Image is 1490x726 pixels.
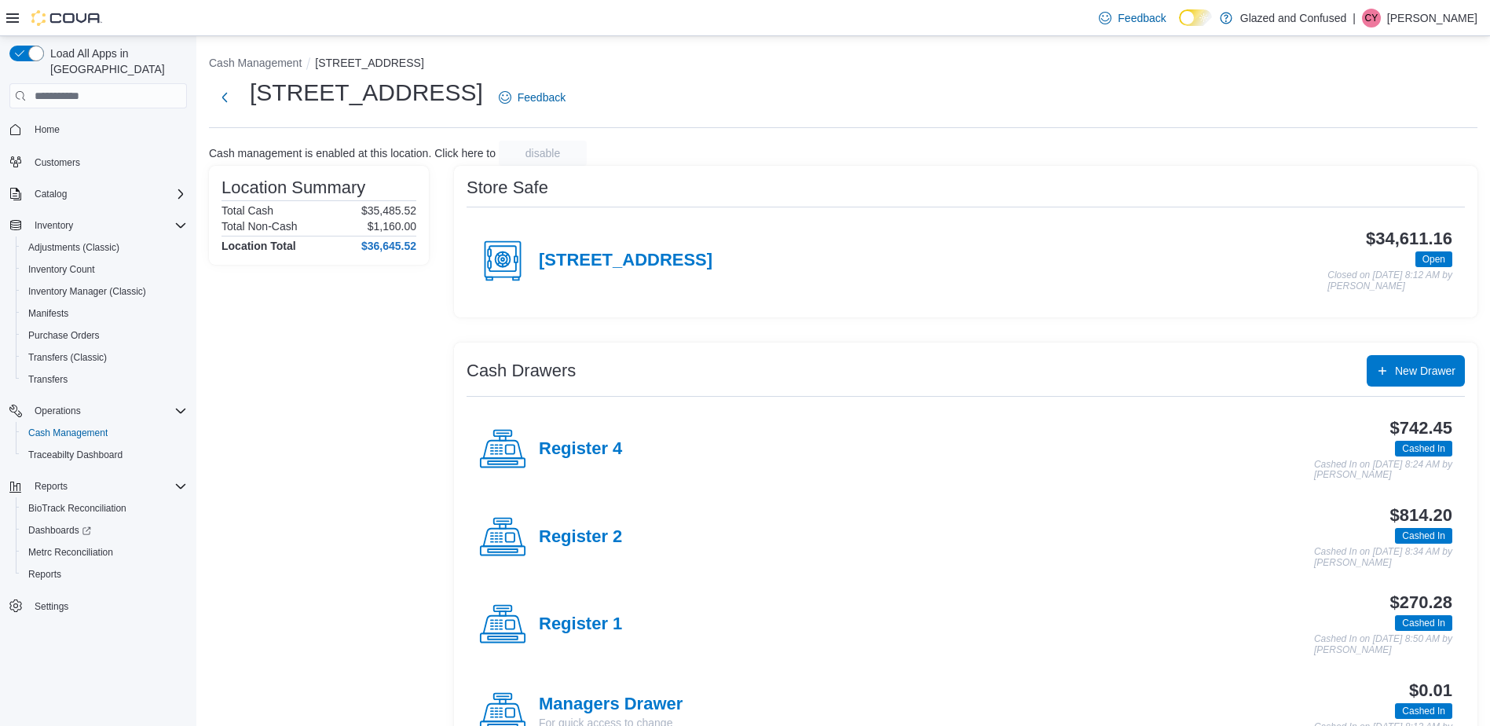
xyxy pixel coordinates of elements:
a: Home [28,120,66,139]
span: Settings [28,596,187,616]
span: Adjustments (Classic) [22,238,187,257]
h4: Register 2 [539,527,622,548]
button: Inventory Count [16,258,193,280]
h3: Store Safe [467,178,548,197]
span: Open [1422,252,1445,266]
span: Customers [35,156,80,169]
span: Operations [28,401,187,420]
a: Metrc Reconciliation [22,543,119,562]
button: Inventory [3,214,193,236]
h3: $270.28 [1390,593,1452,612]
span: Transfers [22,370,187,389]
p: Cash management is enabled at this location. Click here to [209,147,496,159]
p: Closed on [DATE] 8:12 AM by [PERSON_NAME] [1327,270,1452,291]
a: Adjustments (Classic) [22,238,126,257]
p: Glazed and Confused [1240,9,1346,27]
h3: $814.20 [1390,506,1452,525]
span: Transfers [28,373,68,386]
button: Transfers (Classic) [16,346,193,368]
a: Dashboards [22,521,97,540]
p: [PERSON_NAME] [1387,9,1477,27]
button: Transfers [16,368,193,390]
input: Dark Mode [1179,9,1212,26]
span: Cash Management [22,423,187,442]
p: $1,160.00 [368,220,416,233]
button: Cash Management [16,422,193,444]
button: Reports [3,475,193,497]
button: disable [499,141,587,166]
span: Operations [35,405,81,417]
span: Cashed In [1402,529,1445,543]
button: Metrc Reconciliation [16,541,193,563]
span: Cashed In [1395,703,1452,719]
span: Cashed In [1395,441,1452,456]
button: Customers [3,150,193,173]
h1: [STREET_ADDRESS] [250,77,483,108]
span: Reports [22,565,187,584]
button: Reports [28,477,74,496]
a: Customers [28,153,86,172]
span: Catalog [35,188,67,200]
span: Cash Management [28,427,108,439]
span: Purchase Orders [28,329,100,342]
button: Manifests [16,302,193,324]
span: Reports [28,568,61,581]
span: Cashed In [1402,442,1445,456]
p: Cashed In on [DATE] 8:50 AM by [PERSON_NAME] [1314,634,1452,655]
p: Cashed In on [DATE] 8:34 AM by [PERSON_NAME] [1314,547,1452,568]
span: Reports [28,477,187,496]
button: [STREET_ADDRESS] [315,57,423,69]
h6: Total Non-Cash [221,220,298,233]
span: Inventory Manager (Classic) [22,282,187,301]
span: CY [1365,9,1378,27]
span: Feedback [1118,10,1166,26]
button: Reports [16,563,193,585]
span: Reports [35,480,68,493]
a: Reports [22,565,68,584]
span: Inventory Manager (Classic) [28,285,146,298]
span: Inventory Count [22,260,187,279]
span: Adjustments (Classic) [28,241,119,254]
img: Cova [31,10,102,26]
span: New Drawer [1395,363,1455,379]
a: Inventory Count [22,260,101,279]
span: Feedback [518,90,566,105]
button: Inventory [28,216,79,235]
a: Manifests [22,304,75,323]
h6: Total Cash [221,204,273,217]
span: Traceabilty Dashboard [22,445,187,464]
span: Metrc Reconciliation [22,543,187,562]
span: Customers [28,152,187,171]
span: Cashed In [1402,704,1445,718]
h4: Location Total [221,240,296,252]
span: Settings [35,600,68,613]
div: Connie Yates [1362,9,1381,27]
h3: $742.45 [1390,419,1452,438]
a: Cash Management [22,423,114,442]
button: Inventory Manager (Classic) [16,280,193,302]
span: Cashed In [1402,616,1445,630]
h3: $0.01 [1409,681,1452,700]
span: Dashboards [28,524,91,537]
button: Next [209,82,240,113]
h4: [STREET_ADDRESS] [539,251,712,271]
span: Metrc Reconciliation [28,546,113,559]
button: BioTrack Reconciliation [16,497,193,519]
h3: Cash Drawers [467,361,576,380]
p: $35,485.52 [361,204,416,217]
span: Purchase Orders [22,326,187,345]
h4: Managers Drawer [539,695,683,715]
span: Dashboards [22,521,187,540]
span: Open [1415,251,1452,267]
nav: An example of EuiBreadcrumbs [209,55,1477,74]
button: Traceabilty Dashboard [16,444,193,466]
span: Home [35,123,60,136]
button: Adjustments (Classic) [16,236,193,258]
span: Inventory Count [28,263,95,276]
span: Catalog [28,185,187,203]
a: Feedback [1093,2,1172,34]
span: Manifests [28,307,68,320]
span: disable [525,145,560,161]
p: Cashed In on [DATE] 8:24 AM by [PERSON_NAME] [1314,460,1452,481]
a: Inventory Manager (Classic) [22,282,152,301]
